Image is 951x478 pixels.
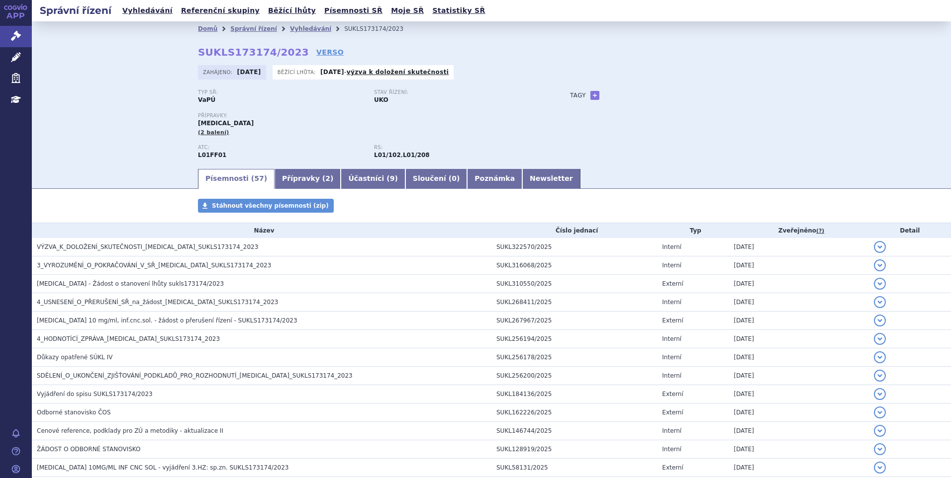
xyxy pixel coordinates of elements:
th: Číslo jednací [491,223,657,238]
span: OPDIVO - Žádost o stanovení lhůty sukls173174/2023 [37,280,224,287]
p: ATC: [198,145,364,151]
a: Písemnosti SŘ [321,4,385,17]
td: SUKL184136/2025 [491,385,657,403]
span: 4_HODNOTÍCÍ_ZPRÁVA_OPDIVO_SUKLS173174_2023 [37,335,220,342]
span: Interní [662,262,681,269]
span: (2 balení) [198,129,229,136]
td: [DATE] [729,238,868,256]
td: [DATE] [729,330,868,348]
strong: nivolumab [374,152,401,159]
span: Externí [662,391,683,398]
a: Newsletter [522,169,580,189]
span: 2 [325,174,330,182]
a: výzva k doložení skutečnosti [347,69,449,76]
h2: Správní řízení [32,3,119,17]
span: 0 [452,174,457,182]
td: SUKL256194/2025 [491,330,657,348]
a: Sloučení (0) [405,169,467,189]
span: Interní [662,335,681,342]
button: detail [874,296,886,308]
button: detail [874,462,886,474]
th: Typ [657,223,729,238]
span: Externí [662,464,683,471]
a: Přípravky (2) [275,169,341,189]
a: Vyhledávání [119,4,176,17]
td: SUKL268411/2025 [491,293,657,312]
button: detail [874,315,886,326]
strong: [DATE] [237,69,261,76]
strong: [DATE] [320,69,344,76]
span: Interní [662,446,681,453]
a: Účastníci (9) [341,169,405,189]
button: detail [874,333,886,345]
th: Detail [869,223,951,238]
span: SDĚLENÍ_O_UKONČENÍ_ZJIŠŤOVÁNÍ_PODKLADŮ_PRO_ROZHODNUTÍ_OPDIVO_SUKLS173174_2023 [37,372,353,379]
th: Zveřejněno [729,223,868,238]
a: Statistiky SŘ [429,4,488,17]
div: , [374,145,550,159]
a: Domů [198,25,217,32]
td: SUKL310550/2025 [491,275,657,293]
td: [DATE] [729,459,868,477]
button: detail [874,425,886,437]
strong: UKO [374,96,388,103]
a: Písemnosti (57) [198,169,275,189]
strong: VaPÚ [198,96,215,103]
span: Interní [662,243,681,250]
span: Interní [662,299,681,306]
a: + [590,91,599,100]
abbr: (?) [816,228,824,235]
li: SUKLS173174/2023 [344,21,416,36]
button: detail [874,443,886,455]
p: - [320,68,449,76]
span: Běžící lhůta: [278,68,318,76]
span: Interní [662,427,681,434]
td: [DATE] [729,367,868,385]
strong: NIVOLUMAB [198,152,226,159]
td: [DATE] [729,275,868,293]
a: Referenční skupiny [178,4,263,17]
td: [DATE] [729,385,868,403]
td: [DATE] [729,256,868,275]
button: detail [874,370,886,382]
td: SUKL256200/2025 [491,367,657,385]
span: OPDIVO 10 mg/ml, inf.cnc.sol. - žádost o přerušení řízení - SUKLS173174/2023 [37,317,297,324]
td: [DATE] [729,422,868,440]
td: [DATE] [729,293,868,312]
a: Poznámka [467,169,522,189]
span: 4_USNESENÍ_O_PŘERUŠENÍ_SŘ_na_žádost_OPDIVO_SUKLS173174_2023 [37,299,278,306]
a: Běžící lhůty [265,4,319,17]
p: Typ SŘ: [198,89,364,95]
span: Vyjádření do spisu SUKLS173174/2023 [37,391,153,398]
td: [DATE] [729,403,868,422]
td: SUKL162226/2025 [491,403,657,422]
td: SUKL58131/2025 [491,459,657,477]
strong: nivolumab k léčbě metastazujícího kolorektálního karcinomu [403,152,430,159]
button: detail [874,278,886,290]
span: 57 [254,174,264,182]
th: Název [32,223,491,238]
a: Vyhledávání [290,25,331,32]
td: [DATE] [729,348,868,367]
h3: Tagy [570,89,586,101]
p: Stav řízení: [374,89,540,95]
a: Správní řízení [230,25,277,32]
td: SUKL267967/2025 [491,312,657,330]
span: VÝZVA_K_DOLOŽENÍ_SKUTEČNOSTI_OPDIVO_SUKLS173174_2023 [37,243,258,250]
a: VERSO [316,47,344,57]
td: SUKL146744/2025 [491,422,657,440]
span: 9 [390,174,395,182]
button: detail [874,351,886,363]
span: ŽÁDOST O ODBORNÉ STANOVISKO [37,446,140,453]
button: detail [874,406,886,418]
p: Přípravky: [198,113,550,119]
button: detail [874,241,886,253]
span: Externí [662,280,683,287]
span: Interní [662,354,681,361]
span: Zahájeno: [203,68,234,76]
td: [DATE] [729,440,868,459]
span: Externí [662,317,683,324]
span: 3_VYROZUMĚNÍ_O_POKRAČOVÁNÍ_V_SŘ_OPDIVO_SUKLS173174_2023 [37,262,271,269]
span: OPDIVO 10MG/ML INF CNC SOL - vyjádření 3.HZ: sp.zn. SUKLS173174/2023 [37,464,288,471]
a: Moje SŘ [388,4,427,17]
